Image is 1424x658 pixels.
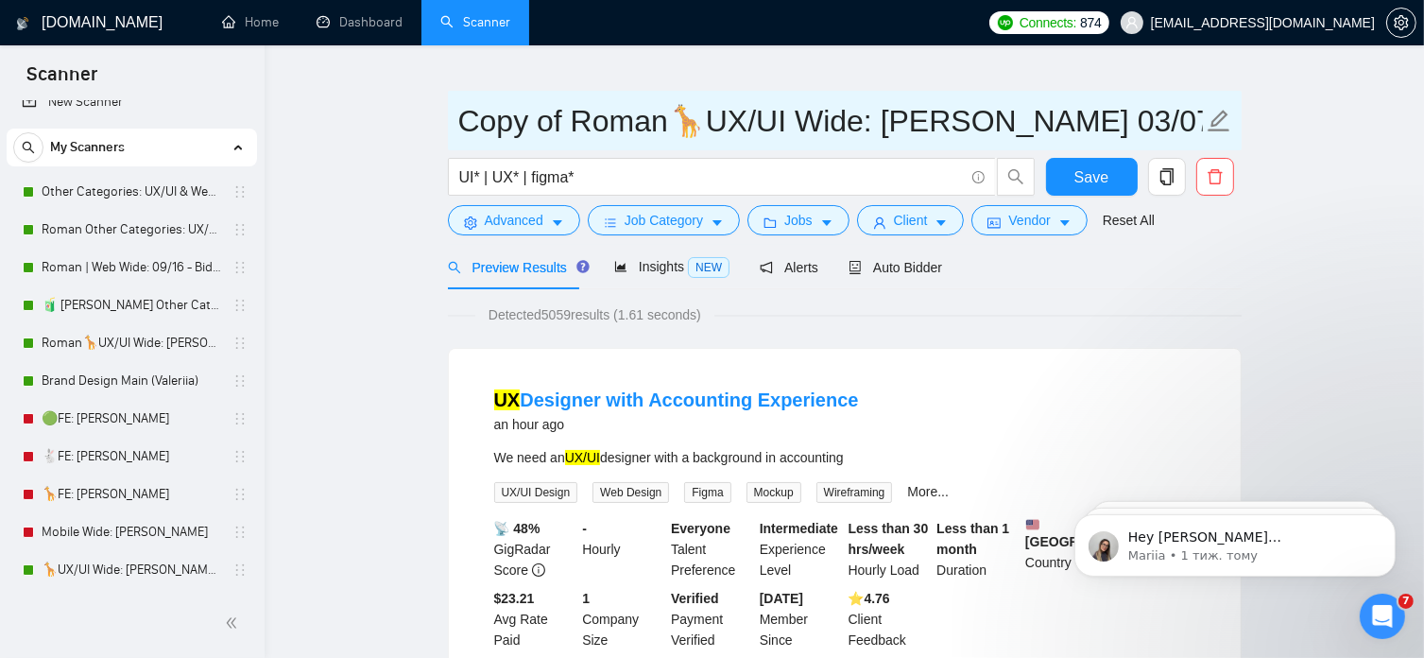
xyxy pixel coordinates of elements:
[1080,12,1101,33] span: 874
[490,588,579,650] div: Avg Rate Paid
[1103,210,1155,231] a: Reset All
[490,518,579,580] div: GigRadar Score
[784,210,813,231] span: Jobs
[1207,109,1231,133] span: edit
[494,482,578,503] span: UX/UI Design
[1046,475,1424,607] iframe: Intercom notifications повідомлення
[933,518,1021,580] div: Duration
[667,588,756,650] div: Payment Verified
[849,521,929,557] b: Less than 30 hrs/week
[459,165,964,189] input: Search Freelance Jobs...
[592,482,669,503] span: Web Design
[222,14,279,30] a: homeHome
[42,286,221,324] a: 🧃 [PERSON_NAME] Other Categories 09.12: UX/UI & Web design
[578,588,667,650] div: Company Size
[232,411,248,426] span: holder
[232,373,248,389] span: holder
[1197,168,1233,185] span: delete
[820,216,833,230] span: caret-down
[42,400,221,438] a: 🟢FE: [PERSON_NAME]
[1386,15,1416,30] a: setting
[42,438,221,476] a: 🐇FE: [PERSON_NAME]
[1360,594,1405,639] iframe: Intercom live chat
[614,259,729,274] span: Insights
[42,362,221,400] a: Brand Design Main (Valeriia)
[1058,216,1072,230] span: caret-down
[232,487,248,502] span: holder
[22,83,242,121] a: New Scanner
[1125,16,1139,29] span: user
[688,257,729,278] span: NEW
[935,216,948,230] span: caret-down
[494,390,859,410] a: UXDesigner with Accounting Experience
[998,15,1013,30] img: upwork-logo.png
[232,222,248,237] span: holder
[42,249,221,286] a: Roman | Web Wide: 09/16 - Bid in Range
[971,205,1087,235] button: idcardVendorcaret-down
[625,210,703,231] span: Job Category
[857,205,965,235] button: userClientcaret-down
[232,336,248,351] span: holder
[42,513,221,551] a: Mobile Wide: [PERSON_NAME]
[232,260,248,275] span: holder
[82,73,326,90] p: Message from Mariia, sent 1 тиж. тому
[1074,165,1108,189] span: Save
[82,55,326,352] span: Hey [PERSON_NAME][EMAIL_ADDRESS][DOMAIN_NAME], Looks like your Upwork agency [PERSON_NAME] Design...
[532,563,545,577] span: info-circle
[7,83,257,121] li: New Scanner
[849,261,862,274] span: robot
[746,482,801,503] span: Mockup
[987,216,1001,230] span: idcard
[1149,168,1185,185] span: copy
[448,261,461,274] span: search
[997,158,1035,196] button: search
[907,484,949,499] a: More...
[816,482,893,503] span: Wireframing
[1021,518,1110,580] div: Country
[16,9,29,39] img: logo
[13,132,43,163] button: search
[667,518,756,580] div: Talent Preference
[232,525,248,540] span: holder
[756,518,845,580] div: Experience Level
[671,521,730,536] b: Everyone
[464,216,477,230] span: setting
[485,210,543,231] span: Advanced
[494,390,521,410] mark: UX
[604,216,617,230] span: bars
[849,591,890,606] b: ⭐️ 4.76
[671,591,719,606] b: Verified
[42,211,221,249] a: Roman Other Categories: UX/UI & Web design copy [PERSON_NAME]
[494,413,859,436] div: an hour ago
[1026,518,1039,531] img: 🇺🇸
[756,588,845,650] div: Member Since
[1148,158,1186,196] button: copy
[575,258,592,275] div: Tooltip anchor
[1020,12,1076,33] span: Connects:
[42,476,221,513] a: 🦒FE: [PERSON_NAME]
[711,216,724,230] span: caret-down
[232,298,248,313] span: holder
[760,260,818,275] span: Alerts
[1398,594,1414,609] span: 7
[582,591,590,606] b: 1
[42,551,221,589] a: 🦒UX/UI Wide: [PERSON_NAME] 03/07 old
[578,518,667,580] div: Hourly
[448,260,584,275] span: Preview Results
[494,591,535,606] b: $23.21
[1387,15,1415,30] span: setting
[42,324,221,362] a: Roman🦒UX/UI Wide: [PERSON_NAME] 03/07 quest 22/09
[232,563,248,578] span: holder
[998,168,1034,185] span: search
[11,61,112,100] span: Scanner
[845,588,934,650] div: Client Feedback
[684,482,730,503] span: Figma
[565,450,600,465] mark: UX/UI
[588,205,740,235] button: barsJob Categorycaret-down
[582,521,587,536] b: -
[894,210,928,231] span: Client
[494,521,540,536] b: 📡 48%
[448,205,580,235] button: settingAdvancedcaret-down
[232,184,248,199] span: holder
